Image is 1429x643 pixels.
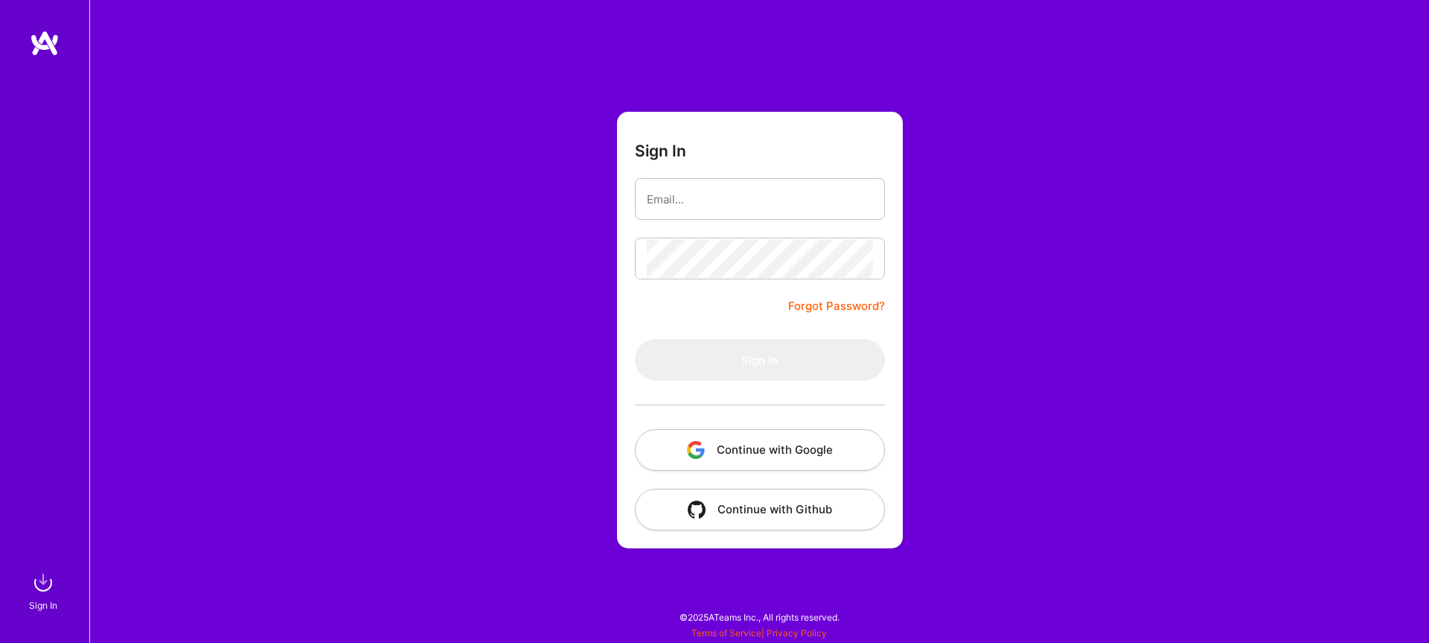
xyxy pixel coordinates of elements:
[89,598,1429,636] div: © 2025 ATeams Inc., All rights reserved.
[29,598,57,613] div: Sign In
[688,501,706,519] img: icon
[687,441,705,459] img: icon
[635,429,885,471] button: Continue with Google
[767,627,827,639] a: Privacy Policy
[31,568,58,613] a: sign inSign In
[635,142,686,160] h3: Sign In
[28,568,58,598] img: sign in
[635,339,885,381] button: Sign In
[691,627,761,639] a: Terms of Service
[635,489,885,530] button: Continue with Github
[30,30,60,57] img: logo
[691,627,827,639] span: |
[647,180,873,218] input: Email...
[788,297,885,315] a: Forgot Password?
